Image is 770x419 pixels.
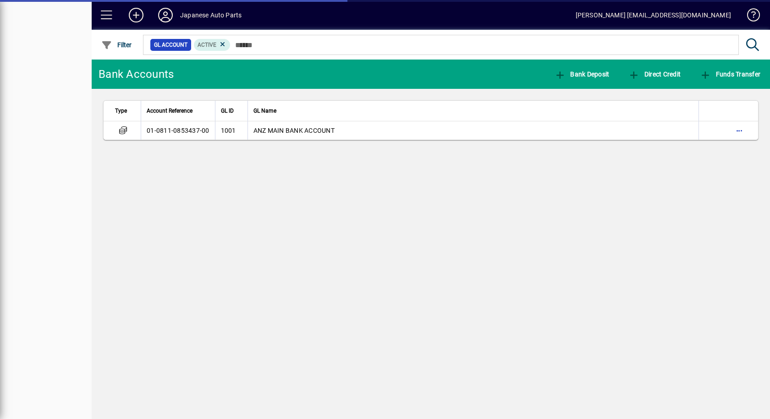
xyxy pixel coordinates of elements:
[154,40,187,49] span: GL Account
[141,121,215,140] td: 01-0811-0853437-00
[253,106,276,116] span: GL Name
[221,106,234,116] span: GL ID
[194,39,231,51] mat-chip: Activation Status: Active
[628,71,681,78] span: Direct Credit
[555,71,610,78] span: Bank Deposit
[115,106,127,116] span: Type
[151,7,180,23] button: Profile
[221,127,236,134] span: 1001
[253,127,335,134] span: ANZ MAIN BANK ACCOUNT
[99,37,134,53] button: Filter
[732,123,747,138] button: More options
[147,106,192,116] span: Account Reference
[121,7,151,23] button: Add
[221,106,242,116] div: GL ID
[626,66,683,82] button: Direct Credit
[698,66,763,82] button: Funds Transfer
[180,8,242,22] div: Japanese Auto Parts
[101,41,132,49] span: Filter
[740,2,759,32] a: Knowledge Base
[198,42,216,48] span: Active
[115,106,135,116] div: Type
[253,106,693,116] div: GL Name
[576,8,731,22] div: [PERSON_NAME] [EMAIL_ADDRESS][DOMAIN_NAME]
[552,66,612,82] button: Bank Deposit
[99,67,174,82] div: Bank Accounts
[700,71,760,78] span: Funds Transfer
